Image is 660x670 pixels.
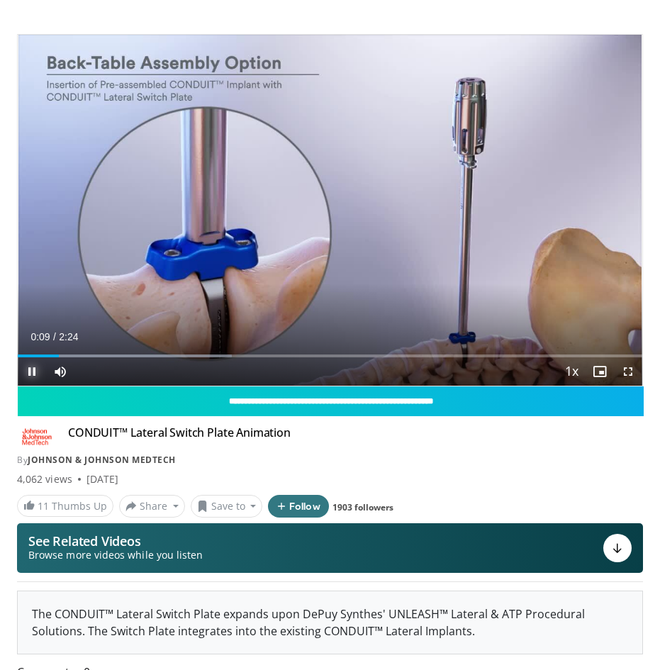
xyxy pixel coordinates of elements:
a: Johnson & Johnson MedTech [28,454,176,466]
h4: CONDUIT™ Lateral Switch Plate Animation [68,425,291,448]
span: Browse more videos while you listen [28,548,203,562]
span: 4,062 views [17,472,72,486]
button: Follow [268,495,329,518]
span: 0:09 [30,331,50,342]
span: 2:24 [59,331,78,342]
div: [DATE] [86,472,118,486]
button: Share [119,495,185,518]
button: Playback Rate [557,357,586,386]
button: Mute [46,357,74,386]
p: See Related Videos [28,534,203,548]
button: See Related Videos Browse more videos while you listen [17,523,643,573]
a: 11 Thumbs Up [17,495,113,517]
span: / [53,331,56,342]
div: By [17,454,643,467]
button: Pause [18,357,46,386]
img: Johnson & Johnson MedTech [17,425,57,448]
div: The CONDUIT™ Lateral Switch Plate expands upon DePuy Synthes' UNLEASH™ Lateral & ATP Procedural S... [18,591,642,654]
div: Progress Bar [18,354,642,357]
span: 11 [38,499,49,513]
button: Save to [191,495,263,518]
a: 1903 followers [332,501,393,513]
button: Fullscreen [614,357,642,386]
video-js: Video Player [18,35,642,386]
button: Enable picture-in-picture mode [586,357,614,386]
